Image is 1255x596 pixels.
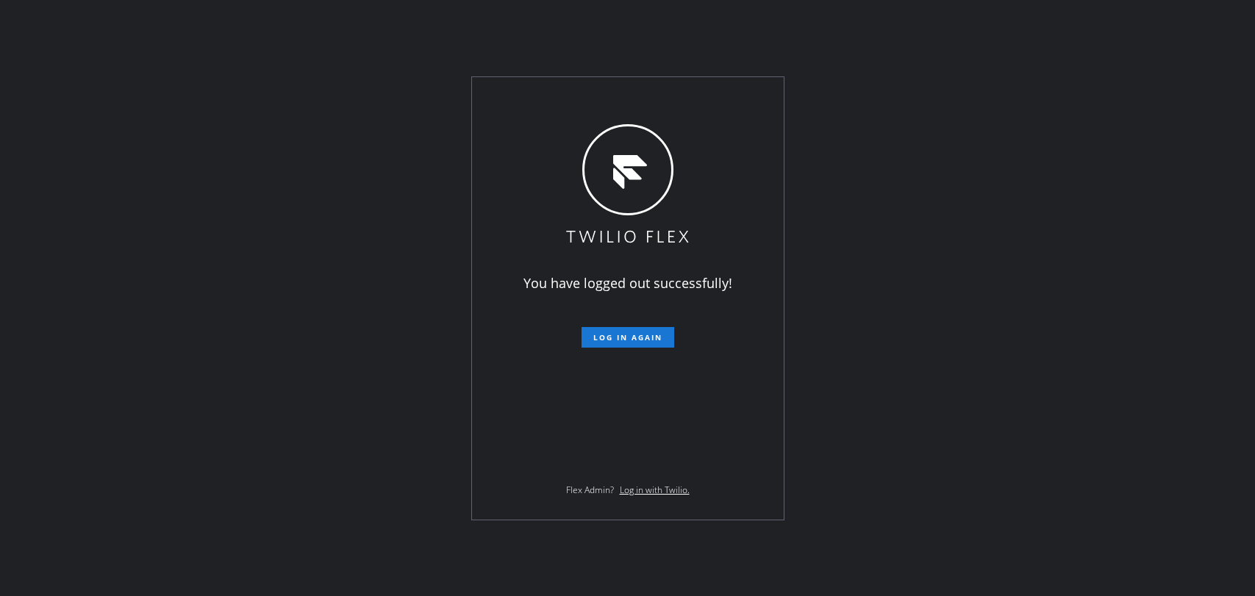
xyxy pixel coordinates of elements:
[593,332,662,342] span: Log in again
[523,274,732,292] span: You have logged out successfully!
[566,484,614,496] span: Flex Admin?
[620,484,690,496] a: Log in with Twilio.
[582,327,674,348] button: Log in again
